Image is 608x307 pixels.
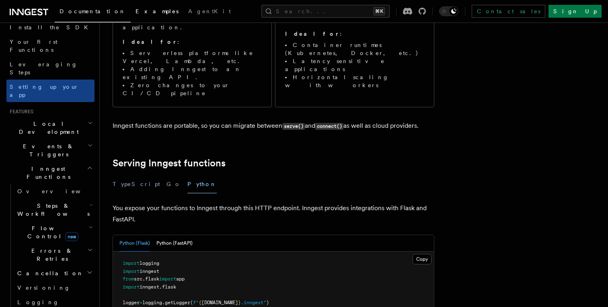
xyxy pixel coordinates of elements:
strong: Ideal for [285,31,340,37]
span: new [65,232,78,241]
span: import [123,260,140,266]
span: Errors & Retries [14,247,87,263]
button: Steps & Workflows [14,199,94,221]
button: Python (Flask) [119,235,150,252]
span: Setting up your app [10,84,79,98]
p: : [123,38,262,46]
span: Examples [136,8,179,14]
span: logger [123,300,140,305]
span: inngest [140,284,159,290]
a: Install the SDK [6,20,94,35]
span: Local Development [6,120,88,136]
a: AgentKit [183,2,236,22]
span: import [159,276,176,282]
button: Flow Controlnew [14,221,94,244]
li: Zero changes to your CI/CD pipeline [123,81,262,97]
p: Inngest functions are portable, so you can migrate between and as well as cloud providers. [113,120,434,132]
span: from [123,276,134,282]
a: Versioning [14,280,94,295]
span: . [159,284,162,290]
button: Go [166,175,181,193]
span: f [193,300,196,305]
button: Python [187,175,217,193]
button: Copy [413,254,431,264]
li: Serverless platforms like Vercel, Lambda, etc. [123,49,262,65]
span: inngest [140,268,159,274]
a: Sign Up [548,5,602,18]
button: Inngest Functions [6,162,94,184]
a: Contact sales [472,5,545,18]
a: Examples [131,2,183,22]
span: logging [142,300,162,305]
button: Local Development [6,117,94,139]
li: Horizontal scaling with workers [285,73,424,89]
span: Logging [17,299,59,305]
span: import [123,268,140,274]
span: flask [162,284,176,290]
span: } [238,300,241,305]
span: logging [140,260,159,266]
a: Overview [14,184,94,199]
a: Your first Functions [6,35,94,57]
kbd: ⌘K [374,7,385,15]
span: ) [266,300,269,305]
strong: Ideal for [123,39,177,45]
span: Leveraging Steps [10,61,78,76]
a: Setting up your app [6,80,94,102]
span: Steps & Workflows [14,202,90,218]
li: Latency sensitive applications [285,57,424,73]
p: You expose your functions to Inngest through this HTTP endpoint. Inngest provides integrations wi... [113,203,434,225]
a: Serving Inngest functions [113,158,226,169]
button: Cancellation [14,266,94,280]
span: { [199,300,201,305]
span: Overview [17,188,100,194]
span: . [162,300,165,305]
li: Adding Inngest to an existing API. [123,65,262,81]
span: Install the SDK [10,24,93,31]
span: [DOMAIN_NAME] [201,300,238,305]
span: " [196,300,199,305]
button: Search...⌘K [261,5,390,18]
span: src [134,276,142,282]
button: TypeScript [113,175,160,193]
span: Flow Control [14,224,88,240]
span: ( [190,300,193,305]
span: . [142,276,145,282]
li: Container runtimes (Kubernetes, Docker, etc.) [285,41,424,57]
span: flask [145,276,159,282]
span: .inngest" [241,300,266,305]
span: AgentKit [188,8,231,14]
button: Events & Triggers [6,139,94,162]
button: Errors & Retries [14,244,94,266]
span: = [140,300,142,305]
a: Documentation [55,2,131,23]
span: Features [6,108,33,115]
span: Cancellation [14,269,84,277]
p: : [285,30,424,38]
code: connect() [315,123,343,130]
code: serve() [282,123,305,130]
span: import [123,284,140,290]
span: Versioning [17,284,70,291]
span: app [176,276,185,282]
span: Documentation [60,8,126,14]
span: getLogger [165,300,190,305]
span: Your first Functions [10,39,58,53]
button: Python (FastAPI) [156,235,193,252]
span: Inngest Functions [6,165,87,181]
button: Toggle dark mode [439,6,458,16]
a: Leveraging Steps [6,57,94,80]
span: Events & Triggers [6,142,88,158]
